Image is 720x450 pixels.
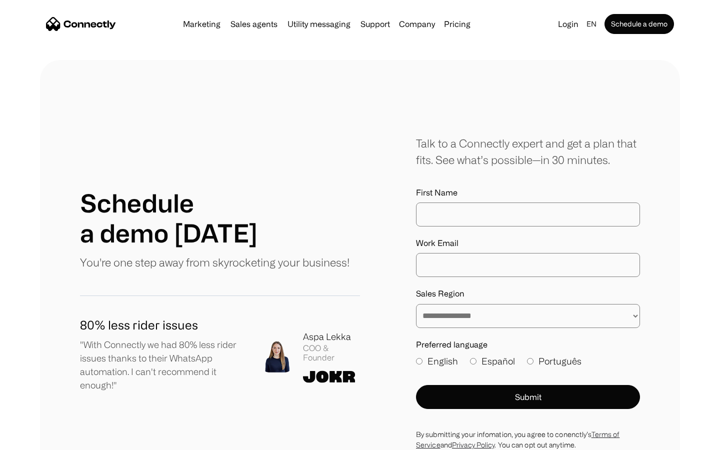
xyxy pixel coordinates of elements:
h1: 80% less rider issues [80,316,245,334]
a: Sales agents [226,20,281,28]
a: Login [554,17,582,31]
label: English [416,354,458,368]
label: Sales Region [416,289,640,298]
p: You're one step away from skyrocketing your business! [80,254,349,270]
a: Pricing [440,20,474,28]
div: COO & Founder [303,343,360,362]
label: First Name [416,188,640,197]
ul: Language list [20,432,60,446]
div: Company [399,17,435,31]
input: Español [470,358,476,364]
input: English [416,358,422,364]
p: "With Connectly we had 80% less rider issues thanks to their WhatsApp automation. I can't recomme... [80,338,245,392]
a: Schedule a demo [604,14,674,34]
div: Talk to a Connectly expert and get a plan that fits. See what’s possible—in 30 minutes. [416,135,640,168]
input: Português [527,358,533,364]
div: en [586,17,596,31]
button: Submit [416,385,640,409]
a: Support [356,20,394,28]
a: Utility messaging [283,20,354,28]
label: Preferred language [416,340,640,349]
div: By submitting your infomation, you agree to conenctly’s and . You can opt out anytime. [416,429,640,450]
h1: Schedule a demo [DATE] [80,188,257,248]
aside: Language selected: English [10,431,60,446]
label: Português [527,354,581,368]
label: Work Email [416,238,640,248]
div: Aspa Lekka [303,330,360,343]
label: Español [470,354,515,368]
a: Marketing [179,20,224,28]
a: Terms of Service [416,430,619,448]
a: Privacy Policy [452,441,494,448]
